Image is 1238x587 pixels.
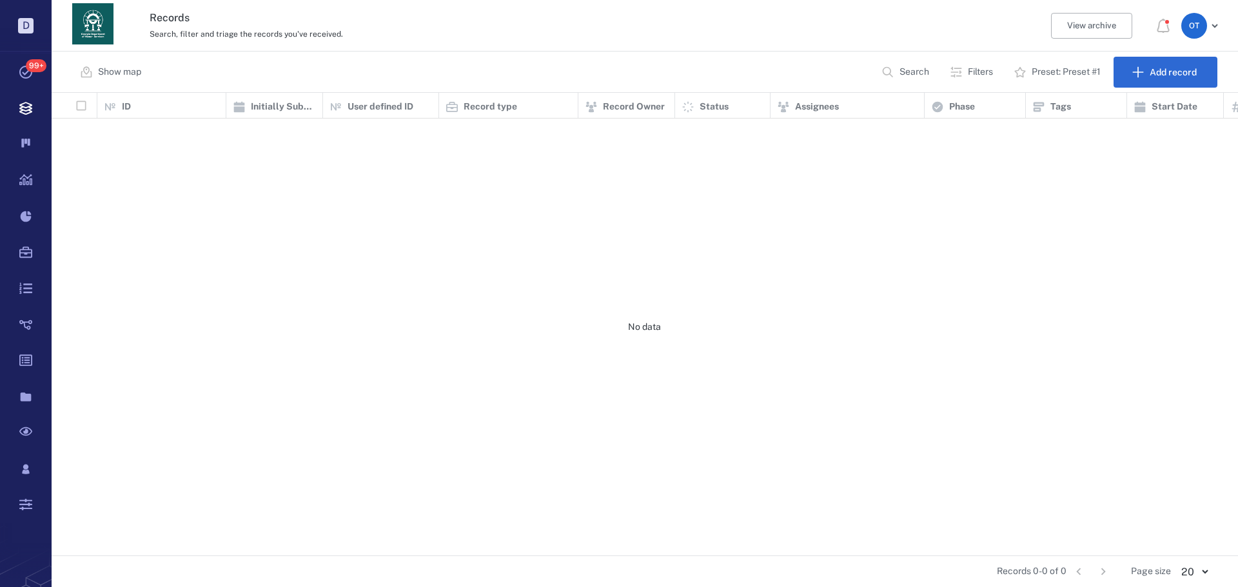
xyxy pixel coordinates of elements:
p: Phase [949,101,975,113]
a: Go home [72,3,113,49]
button: View archive [1051,13,1132,39]
div: 20 [1171,564,1217,579]
span: Records 0-0 of 0 [997,565,1066,578]
p: Status [700,101,729,113]
button: Show map [72,57,152,88]
p: Assignees [795,101,839,113]
button: Add record [1114,57,1217,88]
nav: pagination navigation [1066,561,1115,582]
button: Preset: Preset #1 [1006,57,1111,88]
p: Start Date [1152,101,1197,113]
p: Record Owner [603,101,665,113]
p: Initially Submitted Date [251,101,316,113]
p: Record type [464,101,517,113]
p: ID [122,101,131,113]
p: Show map [98,66,141,79]
p: Tags [1050,101,1071,113]
p: Preset: Preset #1 [1032,66,1101,79]
img: Georgia Department of Human Services logo [72,3,113,44]
p: Filters [968,66,993,79]
span: 99+ [26,59,46,72]
div: No data [52,119,1237,535]
div: O T [1181,13,1207,39]
span: Page size [1131,565,1171,578]
button: OT [1181,13,1223,39]
p: D [18,18,34,34]
p: User defined ID [348,101,413,113]
p: Search [899,66,929,79]
span: Search, filter and triage the records you've received. [150,30,343,39]
button: Filters [942,57,1003,88]
button: Search [874,57,939,88]
h3: Records [150,10,852,26]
